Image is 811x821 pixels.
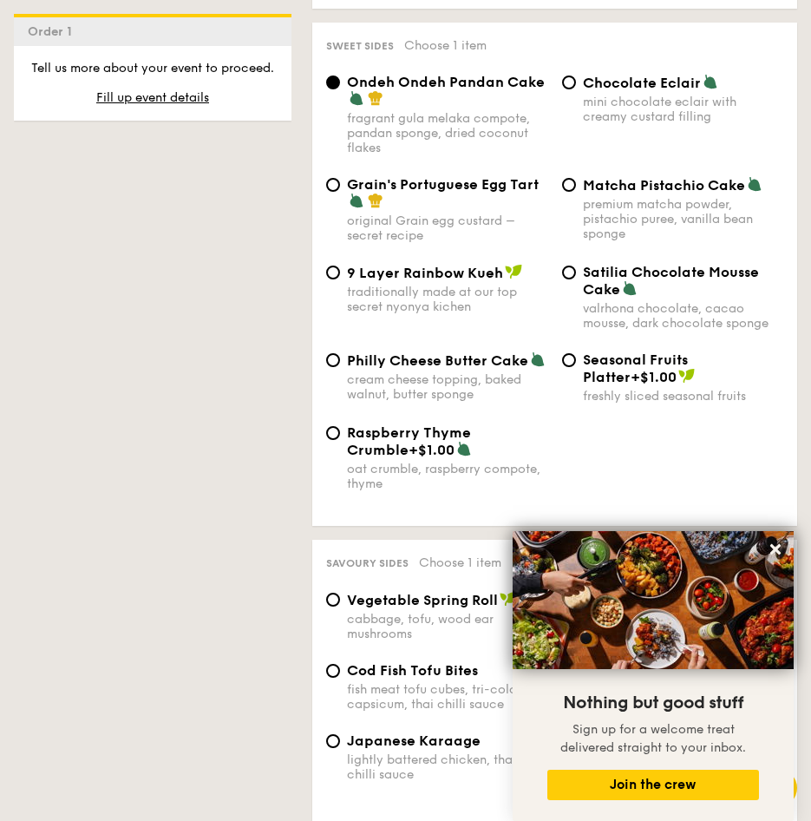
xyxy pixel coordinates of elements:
div: cream cheese topping, baked walnut, butter sponge [347,372,548,402]
button: Join the crew [547,770,759,800]
input: Matcha Pistachio Cakepremium matcha powder, pistachio puree, vanilla bean sponge [562,178,576,192]
div: mini chocolate eclair with creamy custard filling [583,95,784,124]
span: Seasonal Fruits Platter [583,351,688,385]
div: premium matcha powder, pistachio puree, vanilla bean sponge [583,197,784,241]
div: lightly battered chicken, thai chilli sauce [347,752,548,782]
input: 9 Layer Rainbow Kuehtraditionally made at our top secret nyonya kichen [326,266,340,279]
input: Philly Cheese Butter Cakecream cheese topping, baked walnut, butter sponge [326,353,340,367]
span: Choose 1 item [419,555,501,570]
img: icon-vegan.f8ff3823.svg [500,591,517,607]
img: icon-vegetarian.fe4039eb.svg [456,441,472,456]
p: Tell us more about your event to proceed. [28,60,278,77]
div: traditionally made at our top secret nyonya kichen [347,285,548,314]
span: Sweet sides [326,40,394,52]
img: icon-chef-hat.a58ddaea.svg [368,90,383,106]
img: icon-vegetarian.fe4039eb.svg [349,193,364,208]
div: oat crumble, raspberry compote, thyme [347,462,548,491]
input: Japanese Karaagelightly battered chicken, thai chilli sauce [326,734,340,748]
span: +$1.00 [631,369,677,385]
span: +$1.00 [409,442,455,458]
span: Order 1 [28,24,79,39]
div: cabbage, tofu, wood ear mushrooms [347,612,548,641]
span: Matcha Pistachio Cake [583,177,745,194]
span: Savoury sides [326,557,409,569]
span: Japanese Karaage [347,732,481,749]
span: Vegetable Spring Roll [347,592,498,608]
div: fish meat tofu cubes, tri-colour capsicum, thai chilli sauce [347,682,548,712]
span: Fill up event details [96,90,209,105]
span: Philly Cheese Butter Cake [347,352,528,369]
input: Vegetable Spring Rollcabbage, tofu, wood ear mushrooms [326,593,340,607]
span: Ondeh Ondeh Pandan Cake [347,74,545,90]
span: Nothing but good stuff [563,693,743,713]
button: Close [762,535,789,563]
input: Chocolate Eclairmini chocolate eclair with creamy custard filling [562,76,576,89]
input: Raspberry Thyme Crumble+$1.00oat crumble, raspberry compote, thyme [326,426,340,440]
div: original Grain egg custard – secret recipe [347,213,548,243]
span: Satilia Chocolate Mousse Cake [583,264,759,298]
input: Grain's Portuguese Egg Tartoriginal Grain egg custard – secret recipe [326,178,340,192]
img: icon-vegan.f8ff3823.svg [505,264,522,279]
img: icon-vegetarian.fe4039eb.svg [622,280,638,296]
span: Choose 1 item [404,38,487,53]
img: icon-chef-hat.a58ddaea.svg [368,193,383,208]
div: valrhona chocolate, cacao mousse, dark chocolate sponge [583,301,784,331]
input: Ondeh Ondeh Pandan Cakefragrant gula melaka compote, pandan sponge, dried coconut flakes [326,76,340,89]
input: Seasonal Fruits Platter+$1.00freshly sliced seasonal fruits [562,353,576,367]
img: DSC07876-Edit02-Large.jpeg [513,531,794,669]
img: icon-vegan.f8ff3823.svg [678,368,696,384]
input: Cod Fish Tofu Bitesfish meat tofu cubes, tri-colour capsicum, thai chilli sauce [326,664,340,678]
span: Grain's Portuguese Egg Tart [347,176,539,193]
img: icon-vegetarian.fe4039eb.svg [530,351,546,367]
img: icon-vegetarian.fe4039eb.svg [703,74,718,89]
input: Satilia Chocolate Mousse Cakevalrhona chocolate, cacao mousse, dark chocolate sponge [562,266,576,279]
span: Cod Fish Tofu Bites [347,662,478,679]
span: Raspberry Thyme Crumble [347,424,471,458]
div: freshly sliced seasonal fruits [583,389,784,404]
span: Sign up for a welcome treat delivered straight to your inbox. [560,722,746,755]
img: icon-vegetarian.fe4039eb.svg [349,90,364,106]
div: fragrant gula melaka compote, pandan sponge, dried coconut flakes [347,111,548,155]
span: Chocolate Eclair [583,75,701,91]
span: 9 Layer Rainbow Kueh [347,265,503,281]
img: icon-vegetarian.fe4039eb.svg [747,176,762,192]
